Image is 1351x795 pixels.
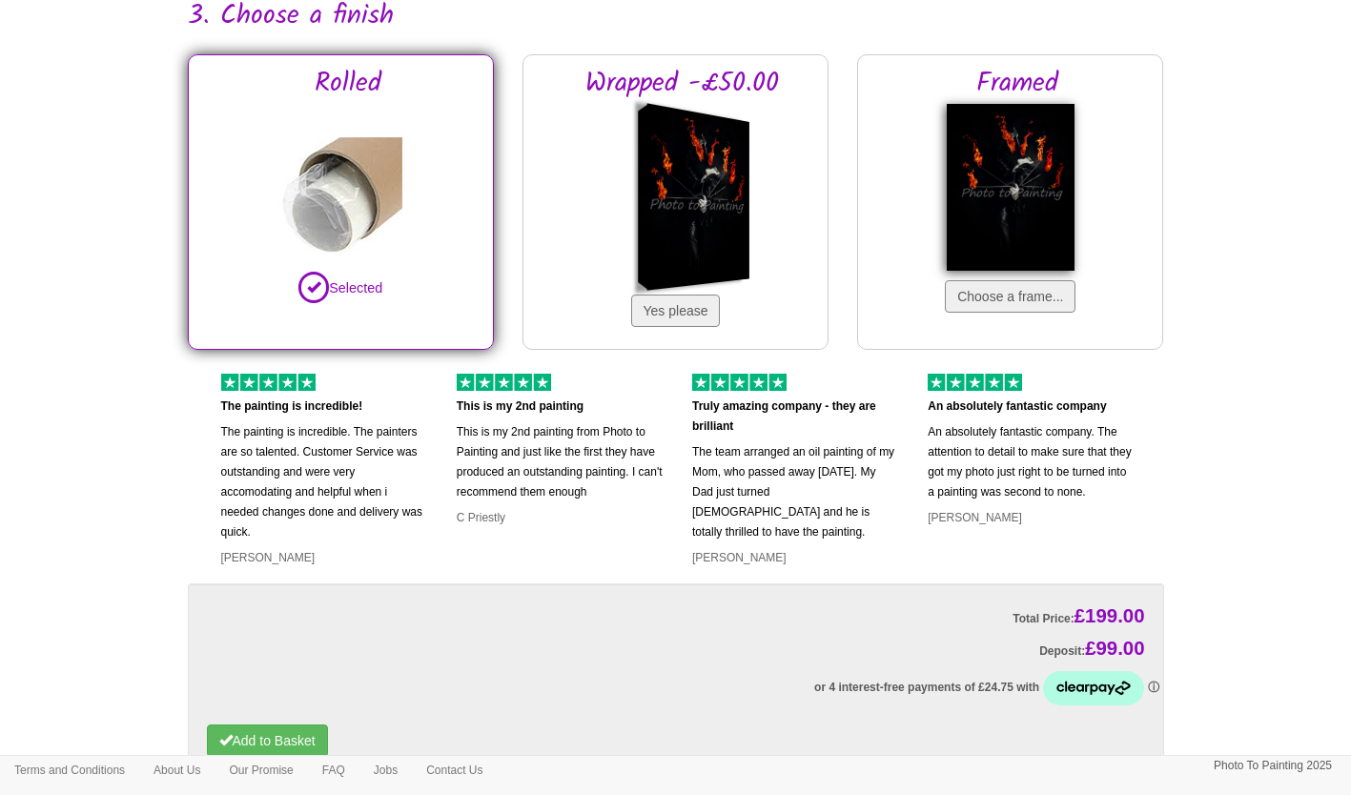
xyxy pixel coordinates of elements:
[457,422,664,502] p: This is my 2nd painting from Photo to Painting and just like the first they have produced an outs...
[945,280,1075,313] button: Choose a frame...
[1039,635,1144,662] label: Deposit:
[308,756,359,785] a: FAQ
[188,2,1164,31] h2: 3. Choose a finish
[701,62,779,105] span: £50.00
[928,397,1135,417] p: An absolutely fantastic company
[221,422,428,542] p: The painting is incredible. The painters are so talented. Customer Service was outstanding and we...
[412,756,497,785] a: Contact Us
[217,271,464,301] p: Selected
[692,397,899,437] p: Truly amazing company - they are brilliant
[631,295,721,327] button: Yes please
[221,397,428,417] p: The painting is incredible!
[566,70,799,99] h2: Wrapped -
[221,374,316,391] img: 5 of out 5 stars
[232,70,464,99] h2: Rolled
[1085,638,1144,659] span: £99.00
[692,548,899,568] p: [PERSON_NAME]
[692,442,899,542] p: The team arranged an oil painting of my Mom, who passed away [DATE]. My Dad just turned [DEMOGRAP...
[928,508,1135,528] p: [PERSON_NAME]
[814,681,1042,694] span: or 4 interest-free payments of £24.75 with
[457,397,664,417] p: This is my 2nd painting
[207,724,328,757] button: Add to Basket
[947,104,1075,271] img: Framed
[1214,756,1332,776] p: Photo To Painting 2025
[457,508,664,528] p: C Priestly
[278,137,402,261] img: Rolled in a tube
[221,548,428,568] p: [PERSON_NAME]
[1013,602,1144,630] label: Total Price:
[1075,605,1145,626] span: £199.00
[692,374,787,391] img: 5 of out 5 stars
[215,756,307,785] a: Our Promise
[928,422,1135,502] p: An absolutely fantastic company. The attention to detail to make sure that they got my photo just...
[1148,681,1159,694] a: Information - Opens a dialog
[901,70,1134,99] h2: Framed
[457,374,551,391] img: 5 of out 5 stars
[139,756,215,785] a: About Us
[359,756,412,785] a: Jobs
[928,374,1022,391] img: 5 of out 5 stars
